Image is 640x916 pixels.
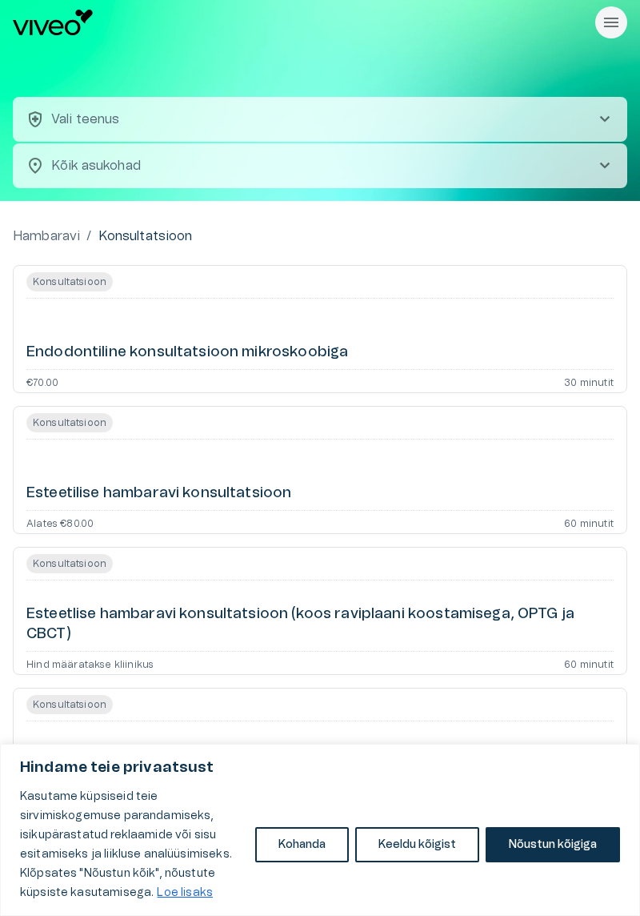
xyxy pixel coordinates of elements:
[26,517,94,527] p: Alates €80.00
[26,110,45,129] span: health_and_safety
[26,605,614,645] h6: Esteetlise hambaravi konsultatsioon (koos raviplaani koostamisega, OPTG ja CBCT)
[26,376,58,386] p: €70.00
[26,695,113,714] span: Konsultatsioon
[595,156,614,175] span: chevron_right
[98,227,193,246] p: Konsultatsioon
[20,758,620,777] p: Hindame teie privaatsust
[26,554,113,573] span: Konsultatsioon
[82,13,106,26] span: Help
[13,227,80,246] a: Hambaravi
[13,10,93,35] img: Viveo logo
[13,688,627,816] a: Open service booking details
[13,406,627,534] a: Open service booking details
[13,97,627,142] button: health_and_safetyVali teenuschevron_right
[26,658,154,668] p: Hind määratakse kliinikus
[20,787,243,902] p: Kasutame küpsiseid teie sirvimiskogemuse parandamiseks, isikupärastatud reklaamide või sisu esita...
[355,827,479,862] button: Keeldu kõigist
[26,272,113,291] span: Konsultatsioon
[51,156,570,175] p: Kõik asukohad
[156,886,214,899] a: Loe lisaks
[86,227,91,246] p: /
[564,376,614,386] p: 30 minutit
[26,413,113,432] span: Konsultatsioon
[13,265,627,393] a: Open service booking details
[564,658,614,668] p: 60 minutit
[13,547,627,675] a: Open service booking details
[51,110,120,129] p: Vali teenus
[486,827,620,862] button: Nõustun kõigiga
[564,517,614,527] p: 60 minutit
[595,6,627,38] button: Rippmenüü nähtavus
[595,110,614,129] span: chevron_right
[26,156,45,175] span: location_on
[255,827,349,862] button: Kohanda
[26,343,348,363] h6: Endodontiline konsultatsioon mikroskoobiga
[26,484,291,504] h6: Esteetilise hambaravi konsultatsioon
[13,10,589,35] a: Navigate to homepage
